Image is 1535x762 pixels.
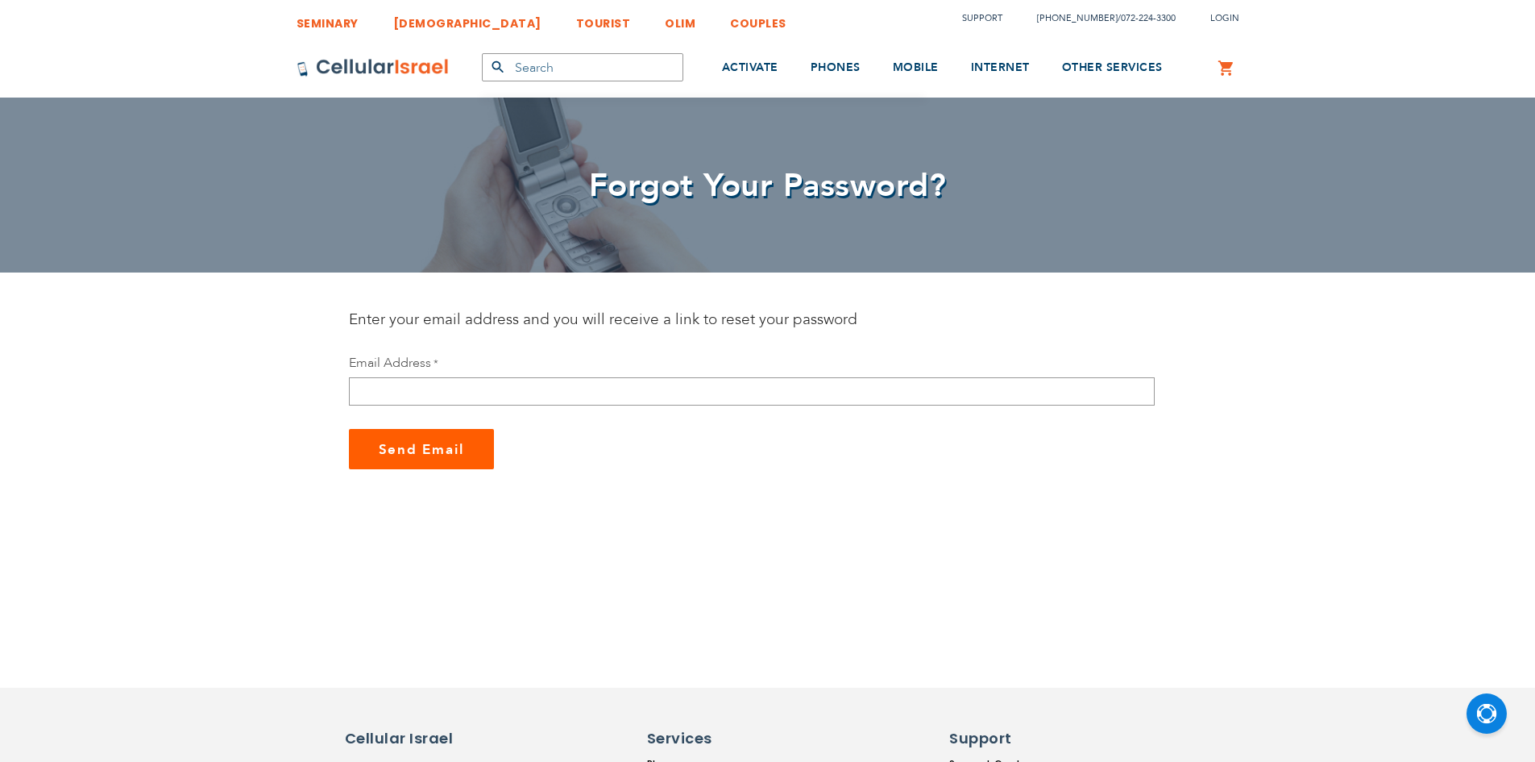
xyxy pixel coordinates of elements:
[1121,12,1176,24] a: 072-224-3300
[665,4,695,34] a: OLIM
[482,53,683,81] input: Search
[589,164,947,208] span: Forgot Your Password?
[893,60,939,75] span: MOBILE
[722,38,778,98] a: ACTIVATE
[949,728,1045,749] h6: Support
[647,728,784,749] h6: Services
[971,60,1030,75] span: INTERNET
[345,728,482,749] h6: Cellular Israel
[349,429,494,469] button: Send Email
[379,440,464,459] span: Send Email
[722,60,778,75] span: ACTIVATE
[811,60,861,75] span: PHONES
[1037,12,1118,24] a: [PHONE_NUMBER]
[297,58,450,77] img: Cellular Israel Logo
[1210,12,1239,24] span: Login
[576,4,631,34] a: TOURIST
[811,38,861,98] a: PHONES
[1062,38,1163,98] a: OTHER SERVICES
[393,4,541,34] a: [DEMOGRAPHIC_DATA]
[349,354,438,373] label: Email Address
[971,38,1030,98] a: INTERNET
[297,4,359,34] a: SEMINARY
[1021,6,1176,30] li: /
[349,309,1155,330] div: Enter your email address and you will receive a link to reset your password
[962,12,1002,24] a: Support
[1062,60,1163,75] span: OTHER SERVICES
[893,38,939,98] a: MOBILE
[730,4,786,34] a: COUPLES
